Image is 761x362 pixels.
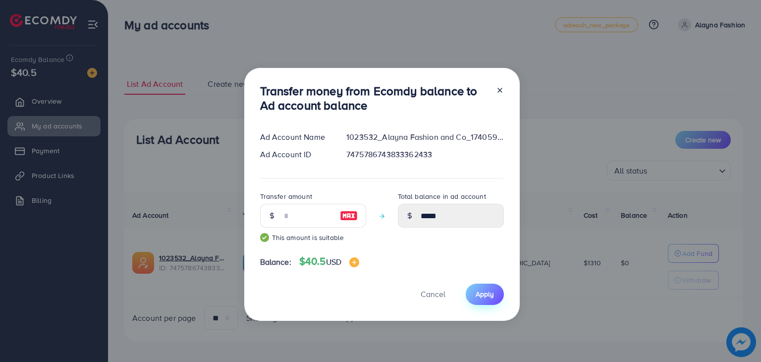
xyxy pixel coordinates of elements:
[260,256,291,268] span: Balance:
[476,289,494,299] span: Apply
[338,131,511,143] div: 1023532_Alayna Fashion and Co_1740592250339
[260,233,269,242] img: guide
[260,233,366,242] small: This amount is suitable
[260,191,312,201] label: Transfer amount
[299,255,359,268] h4: $40.5
[260,84,488,113] h3: Transfer money from Ecomdy balance to Ad account balance
[408,284,458,305] button: Cancel
[421,289,445,300] span: Cancel
[252,149,339,160] div: Ad Account ID
[326,256,341,267] span: USD
[466,284,504,305] button: Apply
[398,191,486,201] label: Total balance in ad account
[338,149,511,160] div: 7475786743833362433
[349,257,359,267] img: image
[340,210,358,222] img: image
[252,131,339,143] div: Ad Account Name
